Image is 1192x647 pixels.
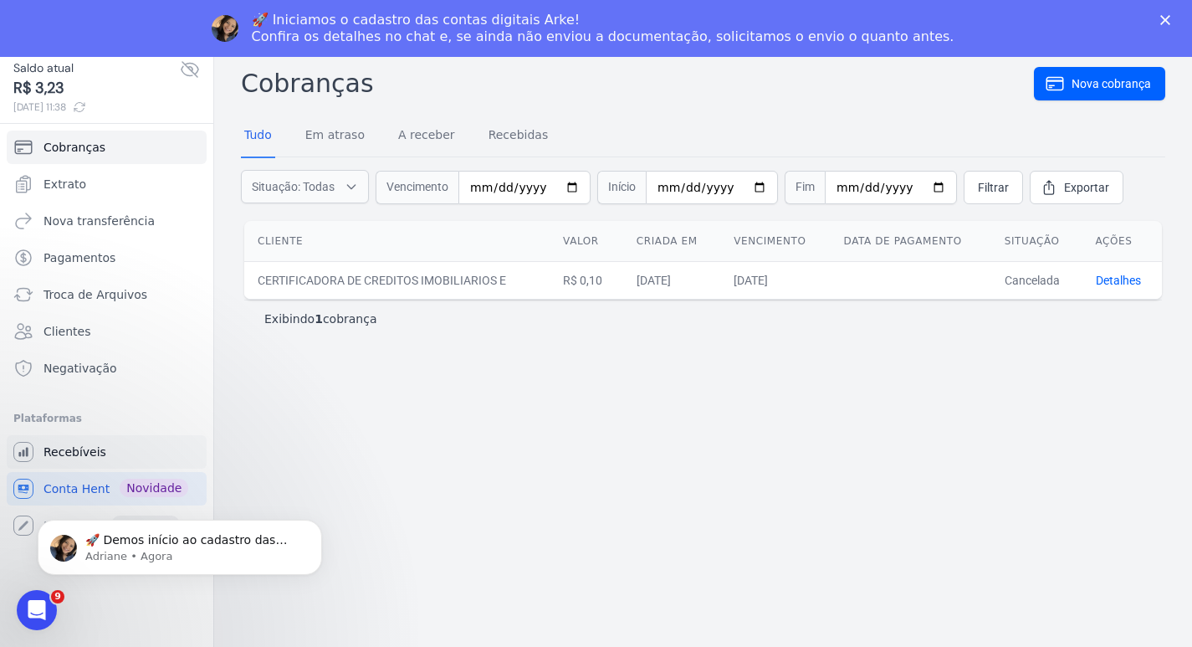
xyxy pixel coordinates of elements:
th: Cliente [244,221,550,262]
td: CERTIFICADORA DE CREDITOS IMOBILIARIOS E [244,261,550,299]
td: [DATE] [720,261,830,299]
a: Recebidas [485,115,552,158]
th: Valor [550,221,623,262]
iframe: Intercom live chat [17,590,57,630]
div: Plataformas [13,408,200,429]
span: Início [597,171,646,204]
a: Tudo [241,115,275,158]
span: 9 [51,590,64,603]
a: Nova transferência [7,204,207,238]
a: Em atraso [302,115,368,158]
span: Vencimento [376,171,458,204]
h2: Cobranças [241,64,1034,102]
p: Exibindo cobrança [264,311,377,327]
td: [DATE] [623,261,720,299]
span: Novidade [120,479,188,497]
span: Pagamentos [43,249,115,266]
td: R$ 0,10 [550,261,623,299]
a: Clientes [7,315,207,348]
span: Conta Hent [43,480,110,497]
th: Criada em [623,221,720,262]
img: Profile image for Adriane [212,15,238,42]
iframe: Intercom notifications mensagem [13,485,347,602]
td: Cancelada [991,261,1082,299]
a: Filtrar [964,171,1023,204]
span: 🚀 Demos início ao cadastro das Contas Digitais Arke! Iniciamos a abertura para clientes do modelo... [73,49,286,411]
a: Conta Hent Novidade [7,472,207,506]
a: Negativação [7,352,207,385]
p: Message from Adriane, sent Agora [73,64,289,80]
div: Fechar [1160,15,1177,25]
a: Nova cobrança [1034,67,1165,100]
th: Situação [991,221,1082,262]
div: 🚀 Iniciamos o cadastro das contas digitais Arke! Confira os detalhes no chat e, se ainda não envi... [252,12,954,45]
span: R$ 3,23 [13,77,180,100]
a: Extrato [7,167,207,201]
span: Extrato [43,176,86,193]
nav: Sidebar [13,131,200,542]
a: Troca de Arquivos [7,278,207,311]
span: Cobranças [43,139,105,156]
span: Troca de Arquivos [43,286,147,303]
span: Nova cobrança [1072,75,1151,92]
span: Recebíveis [43,444,106,460]
a: Recebíveis [7,435,207,469]
span: Exportar [1064,179,1109,196]
span: Clientes [43,323,90,340]
span: Filtrar [978,179,1009,196]
button: Situação: Todas [241,170,369,203]
a: A receber [395,115,458,158]
span: Situação: Todas [252,178,335,195]
th: Vencimento [720,221,830,262]
b: 1 [315,312,323,326]
span: [DATE] 11:38 [13,100,180,115]
a: Detalhes [1096,274,1141,287]
th: Data de pagamento [831,221,991,262]
a: Exportar [1030,171,1123,204]
span: Nova transferência [43,213,155,229]
th: Ações [1082,221,1163,262]
span: Fim [785,171,825,204]
span: Negativação [43,360,117,377]
span: Saldo atual [13,59,180,77]
a: Pagamentos [7,241,207,275]
a: Cobranças [7,131,207,164]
